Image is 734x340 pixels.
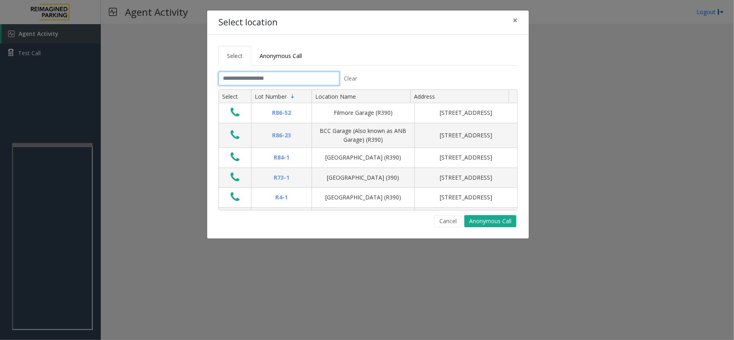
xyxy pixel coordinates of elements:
[317,153,410,162] div: [GEOGRAPHIC_DATA] (R390)
[420,131,512,140] div: [STREET_ADDRESS]
[414,93,435,100] span: Address
[260,52,302,60] span: Anonymous Call
[218,16,277,29] h4: Select location
[227,52,243,60] span: Select
[256,108,307,117] div: R86-52
[317,173,410,182] div: [GEOGRAPHIC_DATA] (390)
[317,126,410,145] div: BCC Garage (Also known as ANB Garage) (R390)
[339,72,362,85] button: Clear
[420,108,512,117] div: [STREET_ADDRESS]
[256,153,307,162] div: R84-1
[256,193,307,202] div: R4-1
[434,215,462,227] button: Cancel
[218,46,518,66] ul: Tabs
[219,90,517,210] div: Data table
[420,173,512,182] div: [STREET_ADDRESS]
[420,153,512,162] div: [STREET_ADDRESS]
[464,215,516,227] button: Anonymous Call
[255,93,287,100] span: Lot Number
[507,10,523,30] button: Close
[317,193,410,202] div: [GEOGRAPHIC_DATA] (R390)
[289,93,296,100] span: Sortable
[256,131,307,140] div: R86-23
[219,90,251,104] th: Select
[256,173,307,182] div: R73-1
[513,15,518,26] span: ×
[420,193,512,202] div: [STREET_ADDRESS]
[317,108,410,117] div: Filmore Garage (R390)
[315,93,356,100] span: Location Name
